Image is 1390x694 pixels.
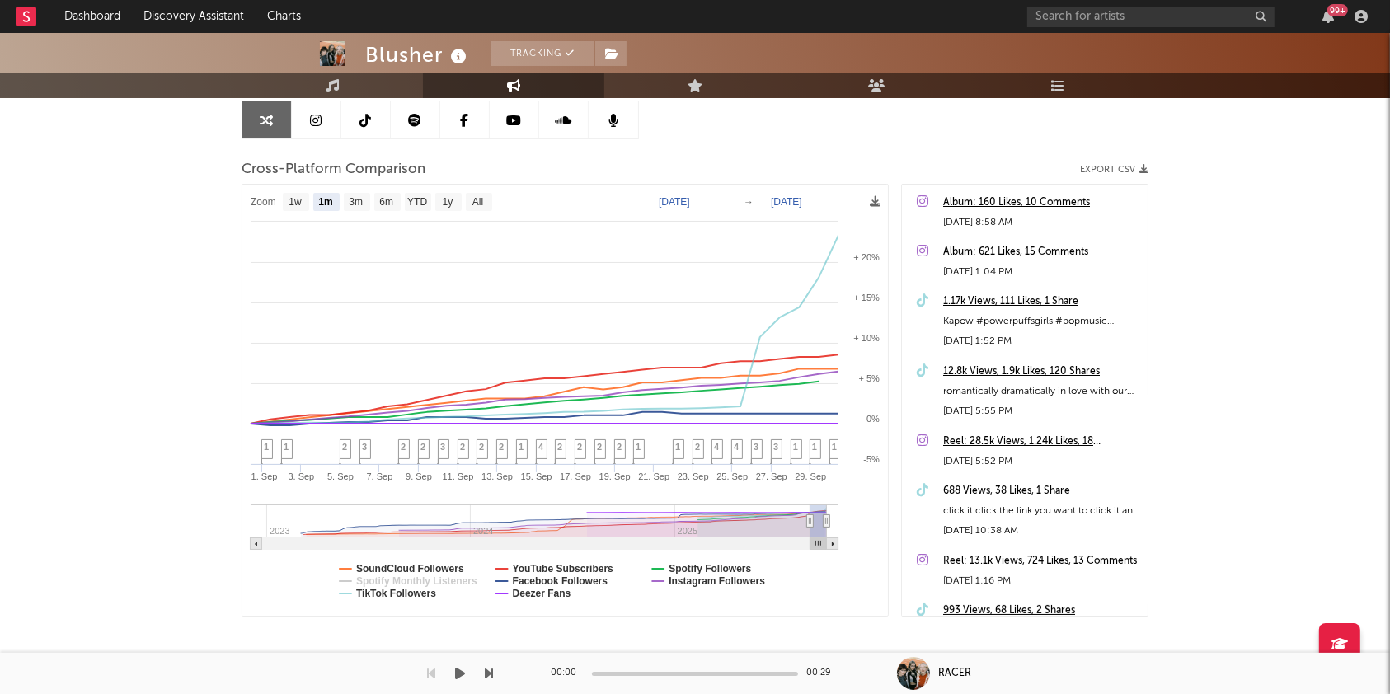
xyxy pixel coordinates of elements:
[513,563,614,574] text: YouTube Subscribers
[943,382,1139,401] div: romantically dramatically in love with our fans #liveshow #ontour #popmusic #girlgroup #euphoric
[943,432,1139,452] a: Reel: 28.5k Views, 1.24k Likes, 18 Comments
[943,292,1139,312] a: 1.17k Views, 111 Likes, 1 Share
[943,452,1139,471] div: [DATE] 5:52 PM
[491,41,594,66] button: Tracking
[793,442,798,452] span: 1
[659,196,690,208] text: [DATE]
[943,601,1139,621] a: 993 Views, 68 Likes, 2 Shares
[943,213,1139,232] div: [DATE] 8:58 AM
[854,293,880,302] text: + 15%
[499,442,504,452] span: 2
[406,471,432,481] text: 9. Sep
[251,197,276,209] text: Zoom
[362,442,367,452] span: 3
[560,471,591,481] text: 17. Sep
[443,471,474,481] text: 11. Sep
[288,471,314,481] text: 3. Sep
[866,414,880,424] text: 0%
[716,471,748,481] text: 25. Sep
[379,197,393,209] text: 6m
[356,588,436,599] text: TikTok Followers
[551,664,584,683] div: 00:00
[599,471,631,481] text: 19. Sep
[513,575,608,587] text: Facebook Followers
[943,481,1139,501] a: 688 Views, 38 Likes, 1 Share
[734,442,739,452] span: 4
[943,331,1139,351] div: [DATE] 1:52 PM
[519,442,524,452] span: 1
[557,442,562,452] span: 2
[744,196,754,208] text: →
[678,471,709,481] text: 23. Sep
[443,197,453,209] text: 1y
[365,41,471,68] div: Blusher
[943,193,1139,213] a: Album: 160 Likes, 10 Comments
[284,442,289,452] span: 1
[943,521,1139,541] div: [DATE] 10:38 AM
[538,442,543,452] span: 4
[1322,10,1334,23] button: 99+
[318,197,332,209] text: 1m
[854,252,880,262] text: + 20%
[1080,165,1148,175] button: Export CSV
[597,442,602,452] span: 2
[695,442,700,452] span: 2
[638,471,669,481] text: 21. Sep
[863,454,880,464] text: -5%
[675,442,680,452] span: 1
[943,362,1139,382] a: 12.8k Views, 1.9k Likes, 120 Shares
[440,442,445,452] span: 3
[854,333,880,343] text: + 10%
[513,588,571,599] text: Deezer Fans
[264,442,269,452] span: 1
[472,197,483,209] text: All
[756,471,787,481] text: 27. Sep
[577,442,582,452] span: 2
[356,563,464,574] text: SoundCloud Followers
[943,401,1139,421] div: [DATE] 5:55 PM
[832,442,837,452] span: 1
[401,442,406,452] span: 2
[367,471,393,481] text: 7. Sep
[617,442,622,452] span: 2
[420,442,425,452] span: 2
[1327,4,1348,16] div: 99 +
[521,471,552,481] text: 15. Sep
[938,666,971,681] div: RACER
[812,442,817,452] span: 1
[669,575,765,587] text: Instagram Followers
[795,471,826,481] text: 29. Sep
[1027,7,1275,27] input: Search for artists
[771,196,802,208] text: [DATE]
[943,501,1139,521] div: click it click the link you want to click it and buy your ticket from the link that you click in ...
[943,242,1139,262] a: Album: 621 Likes, 15 Comments
[460,442,465,452] span: 2
[859,373,880,383] text: + 5%
[349,197,363,209] text: 3m
[714,442,719,452] span: 4
[407,197,427,209] text: YTD
[481,471,513,481] text: 13. Sep
[342,442,347,452] span: 2
[327,471,354,481] text: 5. Sep
[943,312,1139,331] div: Kapow #powerpuffsgirls #popmusic #girlgroup #kpopdemonhunters #choreography
[636,442,641,452] span: 1
[251,471,278,481] text: 1. Sep
[669,563,751,574] text: Spotify Followers
[943,262,1139,282] div: [DATE] 1:04 PM
[943,551,1139,571] a: Reel: 13.1k Views, 724 Likes, 13 Comments
[943,571,1139,591] div: [DATE] 1:16 PM
[806,664,839,683] div: 00:29
[754,442,758,452] span: 3
[773,442,778,452] span: 3
[289,197,302,209] text: 1w
[356,575,477,587] text: Spotify Monthly Listeners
